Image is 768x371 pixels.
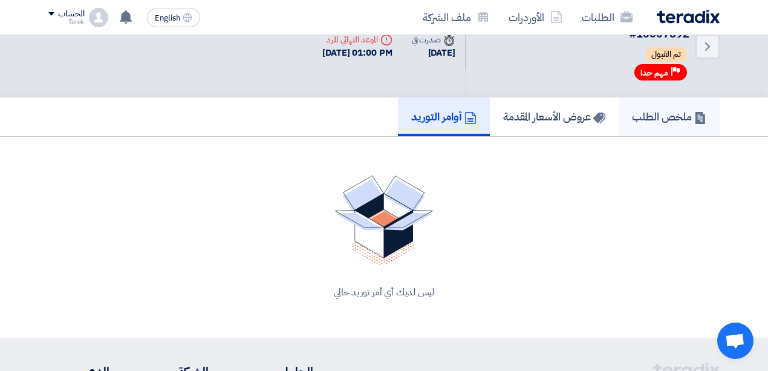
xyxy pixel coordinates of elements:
div: Tarek [48,19,84,25]
a: Open chat [717,323,753,359]
span: تم القبول [645,47,687,62]
img: profile_test.png [89,8,108,27]
h5: أوامر التوريد [411,110,477,123]
button: English [147,8,200,27]
span: English [155,14,180,22]
div: الحساب [58,9,84,19]
a: عروض الأسعار المقدمة [490,97,619,136]
h5: ملخص الطلب [632,110,706,123]
img: No Quotations Found! [334,176,434,266]
div: ليس لديك أي أمر توريد حالي [63,285,705,300]
h5: عروض الأسعار المقدمة [503,110,605,123]
div: صدرت في [412,33,455,46]
a: الطلبات [572,3,642,31]
img: Teradix logo [657,10,720,24]
div: [DATE] [412,46,455,60]
a: ملف الشركة [413,3,499,31]
a: أوامر التوريد [398,97,490,136]
a: الأوردرات [499,3,572,31]
a: ملخص الطلب [619,97,720,136]
div: [DATE] 01:00 PM [322,46,392,60]
div: الموعد النهائي للرد [322,33,392,46]
span: مهم جدا [640,67,668,79]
